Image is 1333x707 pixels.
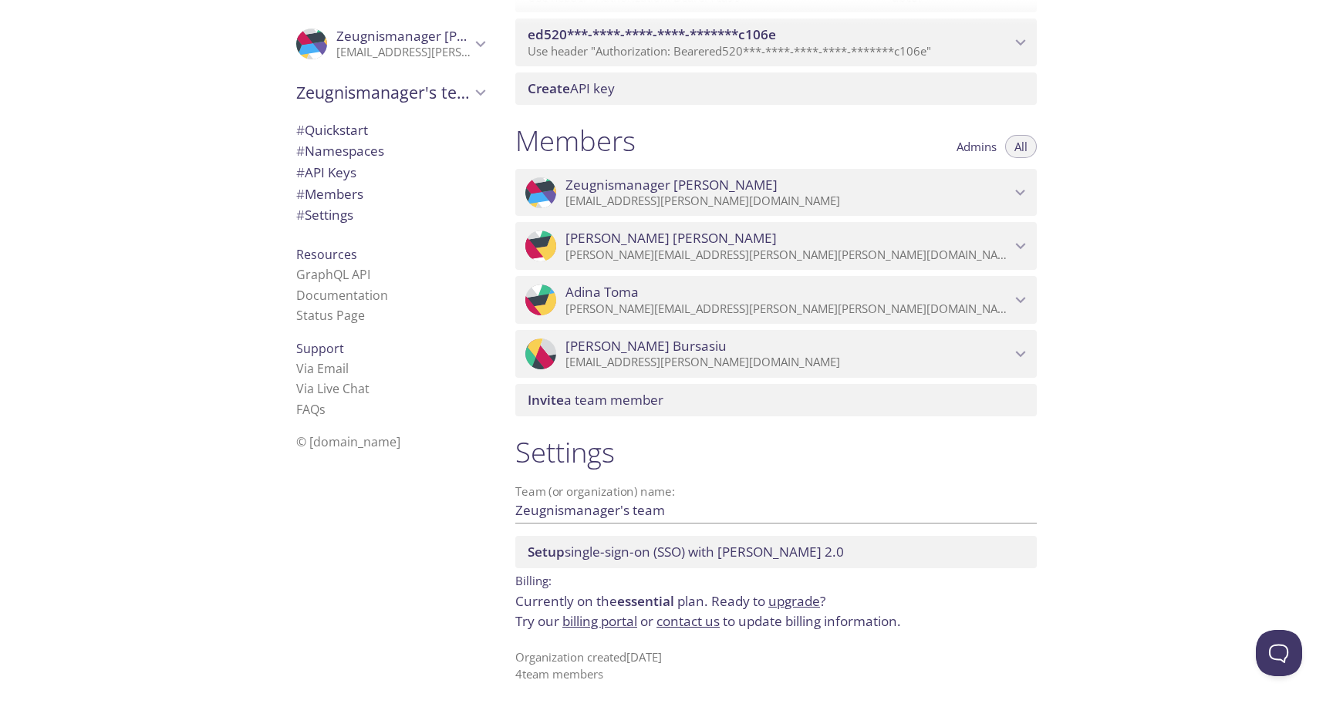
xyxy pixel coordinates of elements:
[296,287,388,304] a: Documentation
[284,120,497,141] div: Quickstart
[515,568,1037,591] p: Billing:
[515,330,1037,378] div: Cristian Bursasiu
[565,355,1011,370] p: [EMAIL_ADDRESS][PERSON_NAME][DOMAIN_NAME]
[296,163,356,181] span: API Keys
[565,194,1011,209] p: [EMAIL_ADDRESS][PERSON_NAME][DOMAIN_NAME]
[1005,135,1037,158] button: All
[565,338,727,355] span: [PERSON_NAME] Bursasiu
[296,121,368,139] span: Quickstart
[565,230,777,247] span: [PERSON_NAME] [PERSON_NAME]
[528,543,844,561] span: single-sign-on (SSO) with [PERSON_NAME] 2.0
[515,591,1037,631] p: Currently on the plan.
[296,142,384,160] span: Namespaces
[528,543,565,561] span: Setup
[515,276,1037,324] div: Adina Toma
[515,72,1037,105] div: Create API Key
[565,177,778,194] span: Zeugnismanager [PERSON_NAME]
[336,45,471,60] p: [EMAIL_ADDRESS][PERSON_NAME][DOMAIN_NAME]
[515,169,1037,217] div: Zeugnismanager Haufe
[515,222,1037,270] div: Gabriel Mateescu
[296,142,305,160] span: #
[656,612,720,630] a: contact us
[296,121,305,139] span: #
[284,204,497,226] div: Team Settings
[515,612,901,630] span: Try our or to update billing information.
[319,401,326,418] span: s
[336,27,548,45] span: Zeugnismanager [PERSON_NAME]
[284,183,497,205] div: Members
[296,380,370,397] a: Via Live Chat
[296,185,363,203] span: Members
[284,72,497,113] div: Zeugnismanager's team
[947,135,1006,158] button: Admins
[296,266,370,283] a: GraphQL API
[284,19,497,69] div: Zeugnismanager Haufe
[284,162,497,183] div: API Keys
[296,433,400,450] span: © [DOMAIN_NAME]
[768,592,820,610] a: upgrade
[617,592,674,610] span: essential
[562,612,637,630] a: billing portal
[296,163,305,181] span: #
[515,384,1037,416] div: Invite a team member
[565,301,1011,317] p: [PERSON_NAME][EMAIL_ADDRESS][PERSON_NAME][PERSON_NAME][DOMAIN_NAME]
[565,247,1011,263] p: [PERSON_NAME][EMAIL_ADDRESS][PERSON_NAME][PERSON_NAME][DOMAIN_NAME]
[528,79,615,97] span: API key
[296,307,365,324] a: Status Page
[296,185,305,203] span: #
[515,435,1037,470] h1: Settings
[296,246,357,263] span: Resources
[284,140,497,162] div: Namespaces
[515,536,1037,568] div: Setup SSO
[565,284,639,301] span: Adina Toma
[528,79,570,97] span: Create
[515,649,1037,682] p: Organization created [DATE] 4 team member s
[528,391,663,409] span: a team member
[515,486,676,497] label: Team (or organization) name:
[528,391,564,409] span: Invite
[711,592,825,610] span: Ready to ?
[296,206,305,224] span: #
[296,340,344,357] span: Support
[296,82,471,103] span: Zeugnismanager's team
[296,401,326,418] a: FAQ
[1256,630,1302,676] iframe: Help Scout Beacon - Open
[296,206,353,224] span: Settings
[296,360,349,377] a: Via Email
[515,123,636,158] h1: Members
